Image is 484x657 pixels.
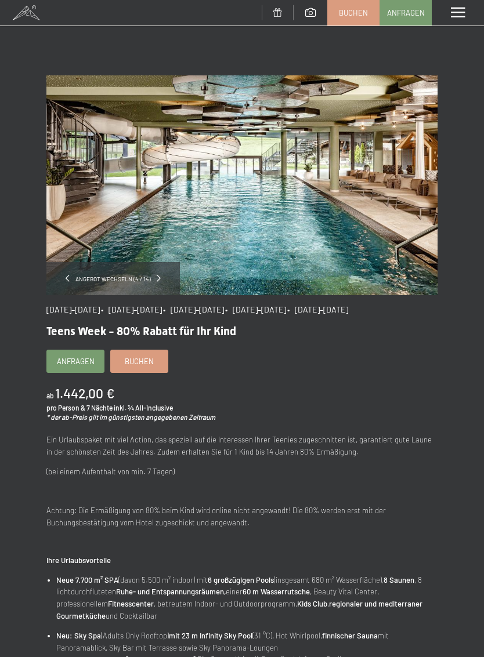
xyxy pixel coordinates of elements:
strong: Ruhe- und Entspannungsräumen, [116,587,226,596]
b: 1.442,00 € [55,385,114,401]
span: Teens Week - 80% Rabatt für Ihr Kind [46,324,236,338]
span: ab [46,391,54,400]
strong: Kids Club [297,599,327,608]
span: Buchen [339,8,368,18]
p: Ein Urlaubspaket mit viel Action, das speziell auf die Interessen Ihrer Teenies zugeschnitten ist... [46,434,438,458]
span: • [DATE]–[DATE] [287,304,348,314]
span: [DATE]–[DATE] [46,304,100,314]
span: pro Person & [46,404,85,412]
strong: regionaler und mediterraner Gourmetküche [56,599,422,620]
strong: Neue 7.700 m² SPA [56,575,118,585]
strong: Ihre Urlaubsvorteile [46,556,111,565]
li: (davon 5.500 m² indoor) mit (insgesamt 680 m² Wasserfläche), , 8 lichtdurchfluteten einer , Beaut... [56,574,438,622]
strong: finnischer Sauna [322,631,378,640]
strong: 6 großzügigen Pools [208,575,274,585]
em: * der ab-Preis gilt im günstigsten angegebenen Zeitraum [46,413,215,421]
span: Anfragen [387,8,425,18]
strong: Neu: Sky Spa [56,631,101,640]
span: Angebot wechseln (4 / 14) [70,275,157,283]
span: • [DATE]–[DATE] [101,304,162,314]
strong: mit 23 m Infinity Sky Pool [169,631,252,640]
img: Teens Week - 80% Rabatt für Ihr Kind [46,75,438,295]
a: Anfragen [380,1,431,25]
a: Buchen [111,350,168,372]
span: Anfragen [57,356,95,366]
span: • [DATE]–[DATE] [163,304,224,314]
li: (Adults Only Rooftop) (31 °C), Hot Whirlpool, mit Panoramablick, Sky Bar mit Terrasse sowie Sky P... [56,630,438,654]
p: Achtung: Die Ermäßigung von 80% beim Kind wird online nicht angewandt! Die 80% werden erst mit de... [46,504,438,529]
span: 7 Nächte [86,404,113,412]
strong: 8 Saunen [384,575,414,585]
span: inkl. ¾ All-Inclusive [114,404,173,412]
p: (bei einem Aufenthalt von min. 7 Tagen) [46,466,438,478]
a: Buchen [328,1,379,25]
strong: Fitnesscenter [108,599,154,608]
strong: 60 m Wasserrutsche [243,587,310,596]
span: • [DATE]–[DATE] [225,304,286,314]
a: Anfragen [47,350,104,372]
